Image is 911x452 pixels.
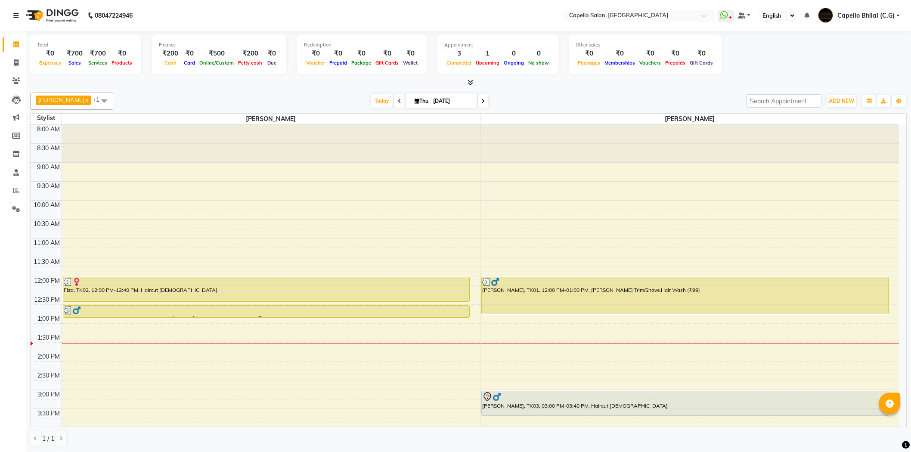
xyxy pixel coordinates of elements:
[32,201,62,210] div: 10:00 AM
[444,41,551,49] div: Appointment
[482,391,888,415] div: [PERSON_NAME], TK03, 03:00 PM-03:40 PM, Haircut [DEMOGRAPHIC_DATA]
[32,257,62,266] div: 11:30 AM
[502,49,526,59] div: 0
[32,276,62,285] div: 12:00 PM
[444,49,474,59] div: 3
[265,60,279,66] span: Due
[373,60,401,66] span: Gift Cards
[63,306,469,317] div: [PERSON_NAME], TK01, 12:45 PM-01:05 PM, hair wash [DEMOGRAPHIC_DATA] (₹199)
[371,94,393,108] span: Today
[637,49,663,59] div: ₹0
[688,60,715,66] span: Gift Cards
[474,60,502,66] span: Upcoming
[182,60,197,66] span: Card
[95,3,133,28] b: 08047224946
[474,49,502,59] div: 1
[526,49,551,59] div: 0
[35,125,62,134] div: 8:00 AM
[602,49,637,59] div: ₹0
[32,220,62,229] div: 10:30 AM
[159,41,279,49] div: Finance
[663,49,688,59] div: ₹0
[162,60,179,66] span: Cash
[327,60,349,66] span: Prepaid
[602,60,637,66] span: Memberships
[32,238,62,248] div: 11:00 AM
[837,11,895,20] span: Capello Bhilai (C.G)
[663,60,688,66] span: Prepaids
[36,314,62,323] div: 1:00 PM
[93,96,106,103] span: +1
[576,60,602,66] span: Packages
[63,277,469,301] div: Fiza, TK02, 12:00 PM-12:40 PM, Haircut [DEMOGRAPHIC_DATA]
[236,60,264,66] span: Petty cash
[431,95,474,108] input: 2025-09-04
[36,333,62,342] div: 1:30 PM
[86,60,109,66] span: Services
[84,96,88,103] a: x
[37,49,63,59] div: ₹0
[480,114,899,124] span: [PERSON_NAME]
[327,49,349,59] div: ₹0
[36,409,62,418] div: 3:30 PM
[576,49,602,59] div: ₹0
[637,60,663,66] span: Vouchers
[36,371,62,380] div: 2:30 PM
[502,60,526,66] span: Ongoing
[401,49,420,59] div: ₹0
[304,60,327,66] span: Voucher
[86,49,109,59] div: ₹700
[109,60,134,66] span: Products
[159,49,182,59] div: ₹200
[818,8,833,23] img: Capello Bhilai (C.G)
[38,96,84,103] span: [PERSON_NAME]
[688,49,715,59] div: ₹0
[412,98,431,104] span: Thu
[37,41,134,49] div: Total
[444,60,474,66] span: Completed
[746,94,821,108] input: Search Appointment
[22,3,81,28] img: logo
[373,49,401,59] div: ₹0
[349,49,373,59] div: ₹0
[66,60,83,66] span: Sales
[42,434,54,443] span: 1 / 1
[35,163,62,172] div: 9:00 AM
[526,60,551,66] span: No show
[63,49,86,59] div: ₹700
[829,98,854,104] span: ADD NEW
[35,182,62,191] div: 9:30 AM
[182,49,197,59] div: ₹0
[36,390,62,399] div: 3:00 PM
[197,49,236,59] div: ₹500
[304,41,420,49] div: Redemption
[482,277,888,314] div: [PERSON_NAME], TK01, 12:00 PM-01:00 PM, [PERSON_NAME] Trim/Shave,Hair Wash (₹99)
[304,49,327,59] div: ₹0
[349,60,373,66] span: Package
[236,49,264,59] div: ₹200
[875,418,902,443] iframe: chat widget
[32,295,62,304] div: 12:30 PM
[576,41,715,49] div: Other sales
[264,49,279,59] div: ₹0
[827,95,856,107] button: ADD NEW
[109,49,134,59] div: ₹0
[62,114,480,124] span: [PERSON_NAME]
[35,144,62,153] div: 8:30 AM
[31,114,62,123] div: Stylist
[36,352,62,361] div: 2:00 PM
[197,60,236,66] span: Online/Custom
[37,60,63,66] span: Expenses
[401,60,420,66] span: Wallet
